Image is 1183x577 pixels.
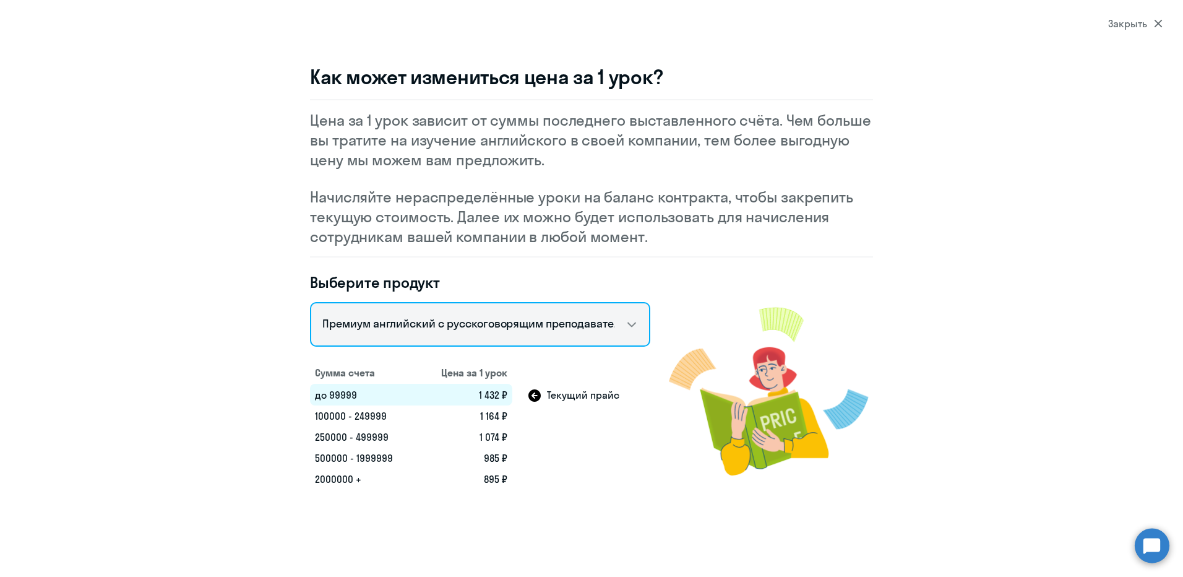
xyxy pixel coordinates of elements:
[310,110,873,170] p: Цена за 1 урок зависит от суммы последнего выставленного счёта. Чем больше вы тратите на изучение...
[310,427,418,448] td: 250000 - 499999
[669,292,873,490] img: modal-image.png
[418,427,512,448] td: 1 074 ₽
[310,362,418,384] th: Сумма счета
[310,406,418,427] td: 100000 - 249999
[512,384,650,406] td: Текущий прайс
[310,187,873,246] p: Начисляйте нераспределённые уроки на баланс контракта, чтобы закрепить текущую стоимость. Далее и...
[310,272,650,292] h4: Выберите продукт
[418,469,512,490] td: 895 ₽
[418,448,512,469] td: 985 ₽
[310,469,418,490] td: 2000000 +
[418,384,512,406] td: 1 432 ₽
[310,384,418,406] td: до 99999
[310,64,873,89] h3: Как может измениться цена за 1 урок?
[418,362,512,384] th: Цена за 1 урок
[418,406,512,427] td: 1 164 ₽
[1108,16,1163,31] div: Закрыть
[310,448,418,469] td: 500000 - 1999999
